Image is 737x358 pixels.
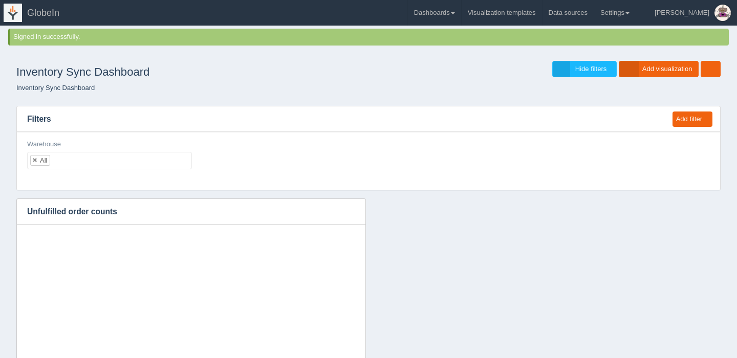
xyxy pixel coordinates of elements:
[16,83,95,93] li: Inventory Sync Dashboard
[575,65,606,73] span: Hide filters
[655,3,709,23] div: [PERSON_NAME]
[552,61,617,78] a: Hide filters
[27,140,61,149] label: Warehouse
[17,106,663,132] h3: Filters
[619,61,699,78] a: Add visualization
[673,111,712,127] button: Add filter
[4,4,22,22] img: logo-icon-white-65218e21b3e149ebeb43c0d521b2b0920224ca4d96276e4423216f8668933697.png
[40,157,47,164] div: All
[16,61,368,83] h1: Inventory Sync Dashboard
[714,5,731,21] img: Profile Picture
[13,32,727,42] div: Signed in successfully.
[17,199,350,225] h3: Unfulfilled order counts
[27,8,59,18] span: GlobeIn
